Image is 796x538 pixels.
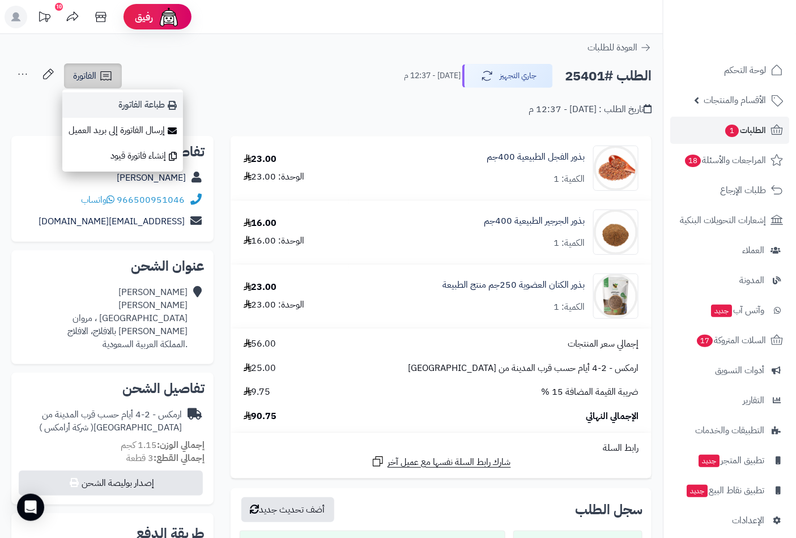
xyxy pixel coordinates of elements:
div: رابط السلة [235,442,647,455]
div: الوحدة: 23.00 [244,170,305,183]
a: بذور الفجل الطبيعية 400جم [487,151,585,164]
span: التطبيقات والخدمات [695,422,764,438]
div: 23.00 [244,281,277,294]
span: جديد [699,455,720,467]
a: العملاء [670,237,789,264]
div: الوحدة: 23.00 [244,298,305,311]
a: بذور الجرجير الطبيعية 400جم [484,215,585,228]
div: 23.00 [244,153,277,166]
span: تطبيق المتجر [697,452,764,468]
img: 1698005175-%D8%A8%D8%B0%D9%88%D8%B1%20%D8%A7%D9%84%D9%81%D8%AC%D9%84%20-90x90.png [594,146,638,191]
a: التطبيقات والخدمات [670,417,789,444]
a: بذور الكتان العضوية 250جم منتج الطبيعة [442,279,585,292]
h3: سجل الطلب [575,503,642,516]
span: أدوات التسويق [715,362,764,378]
div: 16.00 [244,217,277,230]
div: ارمكس - 2-4 أيام حسب قرب المدينة من [GEOGRAPHIC_DATA] [20,408,182,434]
h2: تفاصيل الشحن [20,382,205,395]
span: جديد [711,305,732,317]
div: Open Intercom Messenger [17,494,44,521]
a: [PERSON_NAME] [117,171,186,185]
a: واتساب [81,193,114,207]
span: الإجمالي النهائي [586,410,638,423]
a: وآتس آبجديد [670,297,789,324]
a: التقارير [670,387,789,414]
a: الفاتورة [64,63,122,88]
div: الكمية: 1 [554,173,585,186]
a: 966500951046 [117,193,185,207]
a: إشعارات التحويلات البنكية [670,207,789,234]
span: رفيق [135,10,153,24]
a: المراجعات والأسئلة18 [670,147,789,174]
span: 25.00 [244,362,276,375]
span: ارمكس - 2-4 أيام حسب قرب المدينة من [GEOGRAPHIC_DATA] [408,362,638,375]
span: التقارير [743,392,764,408]
a: إنشاء فاتورة قيود [62,143,183,169]
span: 17 [697,335,713,348]
span: ضريبة القيمة المضافة 15 % [541,386,638,399]
a: [EMAIL_ADDRESS][DOMAIN_NAME] [39,215,185,228]
span: السلات المتروكة [696,332,766,348]
span: 1 [725,125,739,138]
h2: عنوان الشحن [20,259,205,273]
span: شارك رابط السلة نفسها مع عميل آخر [388,456,511,469]
strong: إجمالي القطع: [154,451,205,465]
button: أضف تحديث جديد [241,497,334,522]
div: الكمية: 1 [554,301,585,314]
span: جديد [687,485,708,497]
strong: إجمالي الوزن: [157,438,205,452]
h2: الطلب #25401 [565,65,652,88]
button: إصدار بوليصة الشحن [19,471,203,496]
span: الأقسام والمنتجات [704,92,766,108]
span: 90.75 [244,410,277,423]
span: 56.00 [244,338,276,351]
div: تاريخ الطلب : [DATE] - 12:37 م [529,103,652,116]
span: تطبيق نقاط البيع [686,483,764,498]
img: 1718736317-%D8%A8%D8%B0%D9%88%D8%B1%20%D8%A7%D9%84%D9%83%D8%AA%D8%A7%D9%86%20%D9%85%D9%86%D8%AC%2... [594,274,638,319]
span: الإعدادات [732,513,764,528]
div: الوحدة: 16.00 [244,234,305,247]
span: المراجعات والأسئلة [684,152,766,168]
a: طلبات الإرجاع [670,177,789,204]
a: شارك رابط السلة نفسها مع عميل آخر [371,455,511,469]
img: ai-face.png [158,6,180,28]
div: 10 [55,3,63,11]
span: 9.75 [244,386,271,399]
span: لوحة التحكم [724,62,766,78]
span: العملاء [742,242,764,258]
a: إرسال الفاتورة إلى بريد العميل [62,118,183,143]
small: [DATE] - 12:37 م [404,70,461,82]
a: المدونة [670,267,789,294]
a: السلات المتروكة17 [670,327,789,354]
a: الطلبات1 [670,117,789,144]
a: تطبيق نقاط البيعجديد [670,477,789,504]
span: ( شركة أرامكس ) [39,421,93,434]
a: طباعة الفاتورة [62,92,183,118]
span: طلبات الإرجاع [720,182,766,198]
span: إشعارات التحويلات البنكية [680,212,766,228]
div: [PERSON_NAME] [PERSON_NAME] [GEOGRAPHIC_DATA] ، مروان [PERSON_NAME] بالافلاج، الافلاج .المملكة ال... [67,286,188,351]
span: الطلبات [724,122,766,138]
span: المدونة [739,272,764,288]
a: أدوات التسويق [670,357,789,384]
a: لوحة التحكم [670,57,789,84]
div: الكمية: 1 [554,237,585,250]
img: logo-2.png [719,26,785,50]
h2: تفاصيل العميل [20,145,205,159]
button: جاري التجهيز [462,64,553,88]
span: إجمالي سعر المنتجات [568,338,638,351]
a: الإعدادات [670,507,789,534]
small: 3 قطعة [126,451,205,465]
a: تحديثات المنصة [30,6,58,31]
span: العودة للطلبات [588,41,637,54]
small: 1.15 كجم [121,438,205,452]
a: العودة للطلبات [588,41,652,54]
img: 1698005956-%D8%A8%D8%B0%D9%88%D8%B1%20%D8%A7%D9%84%D8%AC%D8%B1%D8%AC%D9%8A%D8%B1%20-90x90.png [594,210,638,255]
span: 18 [685,155,701,168]
span: الفاتورة [73,69,96,83]
span: وآتس آب [710,302,764,318]
a: تطبيق المتجرجديد [670,447,789,474]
